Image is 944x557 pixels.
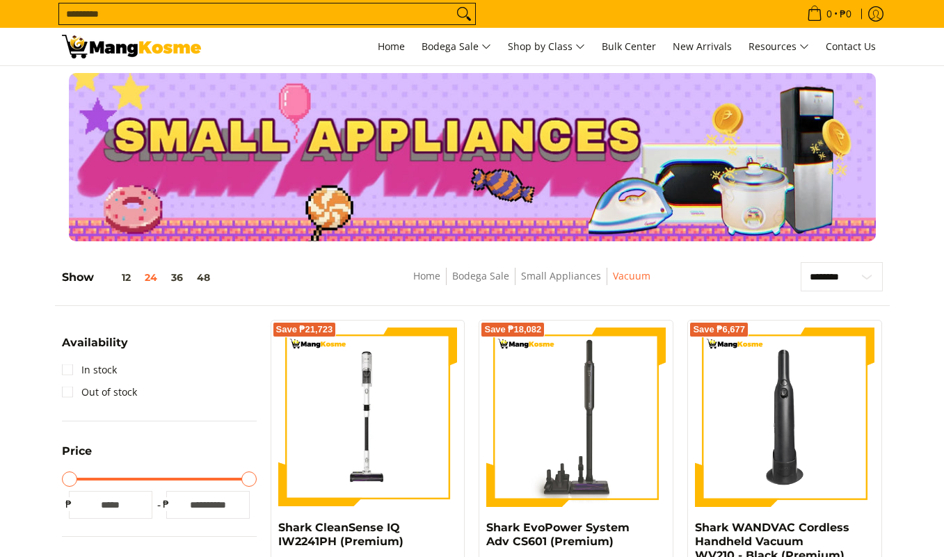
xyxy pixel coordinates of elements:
span: Bodega Sale [422,38,491,56]
nav: Main Menu [215,28,883,65]
a: Bodega Sale [415,28,498,65]
button: Search [453,3,475,24]
a: In stock [62,359,117,381]
a: Bulk Center [595,28,663,65]
span: ₱ [62,497,76,511]
button: 12 [94,272,138,283]
span: Save ₱21,723 [276,325,333,334]
button: 36 [164,272,190,283]
span: Resources [749,38,809,56]
a: Shark EvoPower System Adv CS601 (Premium) [486,521,630,548]
img: Shark WANDVAC Cordless Handheld Vacuum WV210 - Black (Premium) [695,328,874,507]
span: Vacuum [613,268,650,285]
span: 0 [824,9,834,19]
span: New Arrivals [673,40,732,53]
a: Bodega Sale [452,269,509,282]
span: Save ₱18,082 [484,325,541,334]
a: Home [413,269,440,282]
a: Contact Us [819,28,883,65]
span: Shop by Class [508,38,585,56]
button: 48 [190,272,217,283]
summary: Open [62,337,128,359]
nav: Breadcrumbs [315,268,749,299]
button: 24 [138,272,164,283]
span: • [803,6,856,22]
span: Price [62,446,92,457]
img: shark-cleansense-cordless-stick-vacuum-front-full-view-mang-kosme [278,328,458,507]
a: Out of stock [62,381,137,403]
span: Bulk Center [602,40,656,53]
a: Shop by Class [501,28,592,65]
summary: Open [62,446,92,467]
span: Save ₱6,677 [693,325,745,334]
a: New Arrivals [666,28,739,65]
a: Home [371,28,412,65]
h5: Show [62,271,217,284]
a: Resources [742,28,816,65]
a: Small Appliances [521,269,601,282]
span: ₱ [159,497,173,511]
img: Small Appliances l Mang Kosme: Home Appliances Warehouse Sale Vacuum [62,35,201,58]
span: ₱0 [838,9,854,19]
span: Home [378,40,405,53]
img: shark-evopower-wireless-vacuum-full-view-mang-kosme [486,328,666,507]
span: Availability [62,337,128,348]
span: Contact Us [826,40,876,53]
a: Shark CleanSense IQ IW2241PH (Premium) [278,521,403,548]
